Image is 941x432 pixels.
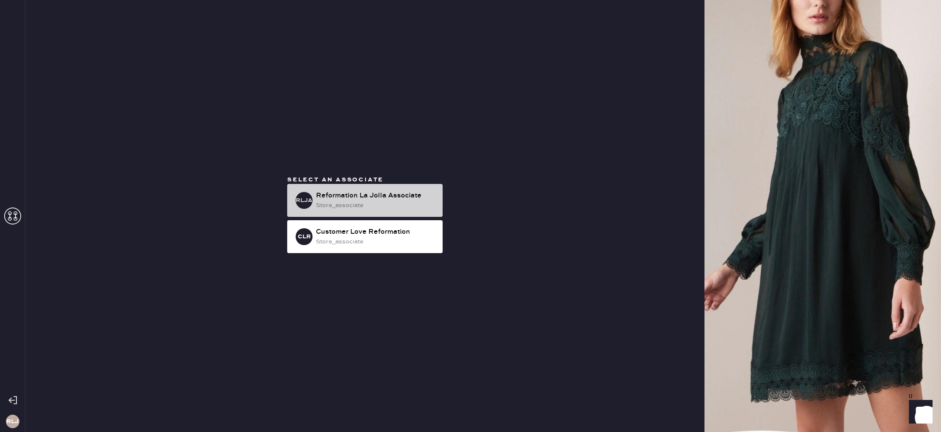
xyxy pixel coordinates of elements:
div: Customer Love Reformation [316,227,436,237]
div: Reformation La Jolla Associate [316,191,436,201]
h3: RLJ [6,418,19,424]
iframe: Front Chat [901,394,937,430]
h3: CLR [298,234,311,240]
h3: RLJA [296,197,313,203]
div: store_associate [316,201,436,210]
div: store_associate [316,237,436,246]
span: Select an associate [287,176,383,184]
